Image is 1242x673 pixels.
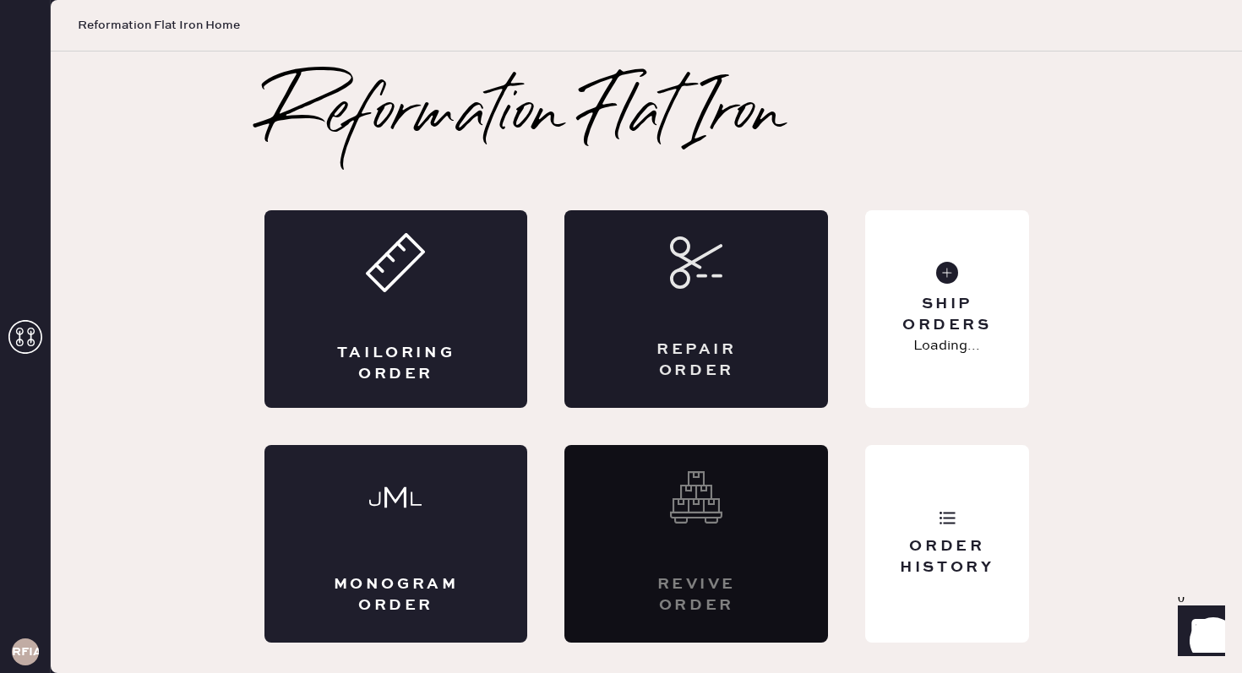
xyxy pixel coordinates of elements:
div: Ship Orders [879,294,1015,336]
iframe: Front Chat [1162,597,1234,670]
div: Repair Order [632,339,760,382]
span: Reformation Flat Iron Home [78,17,240,34]
div: Interested? Contact us at care@hemster.co [564,445,828,643]
h3: RFIA [12,646,39,658]
p: Loading... [913,336,980,356]
h2: Reformation Flat Iron [264,82,787,149]
div: Order History [879,536,1015,578]
div: Revive order [632,574,760,616]
div: Monogram Order [332,574,460,616]
div: Tailoring Order [332,343,460,385]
